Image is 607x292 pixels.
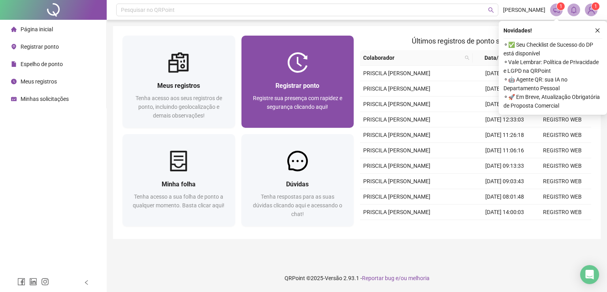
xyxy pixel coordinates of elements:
[363,163,430,169] span: PRISCILA [PERSON_NAME]
[476,205,533,220] td: [DATE] 14:00:03
[157,82,200,89] span: Meus registros
[594,4,597,9] span: 1
[107,264,607,292] footer: QRPoint © 2025 - 2.93.1 -
[533,174,591,189] td: REGISTRO WEB
[123,134,235,226] a: Minha folhaTenha acesso a sua folha de ponto a qualquer momento. Basta clicar aqui!
[476,158,533,174] td: [DATE] 09:13:33
[503,58,602,75] span: ⚬ Vale Lembrar: Política de Privacidade e LGPD na QRPoint
[476,174,533,189] td: [DATE] 09:03:43
[363,147,430,154] span: PRISCILA [PERSON_NAME]
[503,93,602,110] span: ⚬ 🚀 Em Breve, Atualização Obrigatória de Proposta Comercial
[21,78,57,85] span: Meus registros
[476,112,533,127] td: [DATE] 12:33:03
[241,134,354,226] a: DúvidasTenha respostas para as suas dúvidas clicando aqui e acessando o chat!
[41,278,49,286] span: instagram
[133,193,224,209] span: Tenha acesso a sua folha de ponto a qualquer momento. Basta clicar aqui!
[11,27,17,32] span: home
[533,220,591,235] td: REGISTRO WEB
[473,50,529,66] th: Data/Hora
[11,61,17,67] span: file
[286,180,309,188] span: Dúvidas
[476,66,533,81] td: [DATE] 08:01:14
[136,95,222,119] span: Tenha acesso aos seus registros de ponto, incluindo geolocalização e demais observações!
[241,36,354,128] a: Registrar pontoRegistre sua presença com rapidez e segurança clicando aqui!
[553,6,560,13] span: notification
[363,193,430,200] span: PRISCILA [PERSON_NAME]
[363,209,430,215] span: PRISCILA [PERSON_NAME]
[533,158,591,174] td: REGISTRO WEB
[11,96,17,102] span: schedule
[595,28,600,33] span: close
[123,36,235,128] a: Meus registrosTenha acesso aos seus registros de ponto, incluindo geolocalização e demais observa...
[363,85,430,92] span: PRISCILA [PERSON_NAME]
[363,178,430,184] span: PRISCILA [PERSON_NAME]
[560,4,562,9] span: 1
[476,189,533,205] td: [DATE] 08:01:48
[325,275,342,281] span: Versão
[29,278,37,286] span: linkedin
[21,96,69,102] span: Minhas solicitações
[557,2,565,10] sup: 1
[21,26,53,32] span: Página inicial
[533,205,591,220] td: REGISTRO WEB
[362,275,430,281] span: Reportar bug e/ou melhoria
[476,97,533,112] td: [DATE] 12:43:07
[580,265,599,284] div: Open Intercom Messenger
[503,26,532,35] span: Novidades !
[503,6,545,14] span: [PERSON_NAME]
[275,82,319,89] span: Registrar ponto
[21,44,59,50] span: Registrar ponto
[412,37,539,45] span: Últimos registros de ponto sincronizados
[253,193,342,217] span: Tenha respostas para as suas dúvidas clicando aqui e acessando o chat!
[476,53,519,62] span: Data/Hora
[476,143,533,158] td: [DATE] 11:06:16
[11,44,17,49] span: environment
[533,112,591,127] td: REGISTRO WEB
[533,127,591,143] td: REGISTRO WEB
[11,79,17,84] span: clock-circle
[84,280,89,285] span: left
[21,61,63,67] span: Espelho de ponto
[503,40,602,58] span: ⚬ ✅ Seu Checklist de Sucesso do DP está disponível
[570,6,577,13] span: bell
[488,7,494,13] span: search
[363,132,430,138] span: PRISCILA [PERSON_NAME]
[476,220,533,235] td: [DATE] 12:43:58
[533,143,591,158] td: REGISTRO WEB
[503,75,602,93] span: ⚬ 🤖 Agente QR: sua IA no Departamento Pessoal
[363,53,462,62] span: Colaborador
[465,55,469,60] span: search
[476,127,533,143] td: [DATE] 11:26:18
[162,180,196,188] span: Minha folha
[463,52,471,64] span: search
[533,189,591,205] td: REGISTRO WEB
[363,116,430,123] span: PRISCILA [PERSON_NAME]
[363,101,430,107] span: PRISCILA [PERSON_NAME]
[592,2,599,10] sup: Atualize o seu contato no menu Meus Dados
[476,81,533,97] td: [DATE] 14:55:47
[253,95,342,110] span: Registre sua presença com rapidez e segurança clicando aqui!
[585,4,597,16] img: 92619
[17,278,25,286] span: facebook
[363,70,430,76] span: PRISCILA [PERSON_NAME]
